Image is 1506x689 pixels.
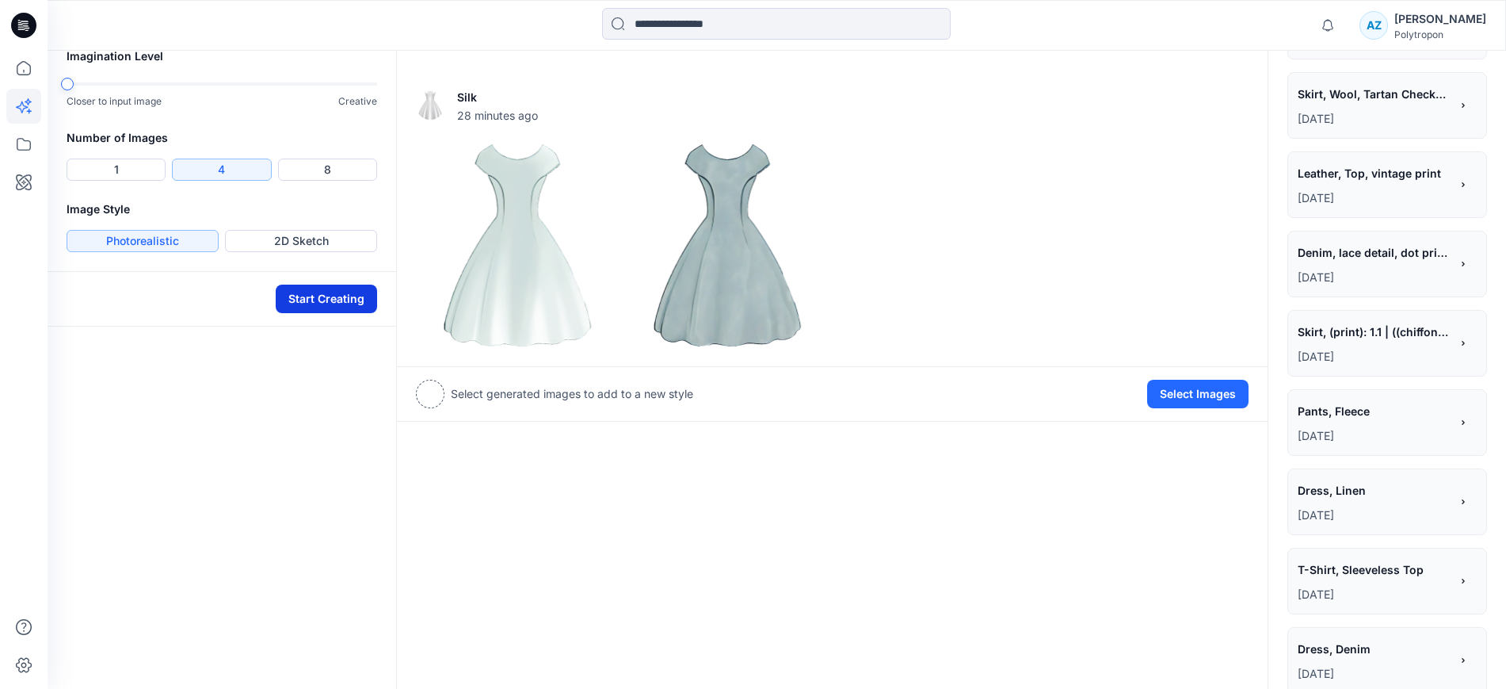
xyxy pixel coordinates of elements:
p: August 29, 2025 [1298,506,1450,525]
p: Creative [338,94,377,109]
p: August 29, 2025 [1298,427,1450,446]
h2: Imagination Level [67,47,377,66]
img: 1.png [627,144,829,346]
span: Skirt, (print): 1.1 | ((chiffon)): 1.21 | (((lace))):1.33 [1298,320,1448,343]
span: Leather, Top, vintage print [1298,162,1448,185]
button: 1 [67,159,166,181]
span: Dress, Denim [1298,637,1448,660]
img: 0.png [417,144,619,346]
button: Start Creating [276,285,377,313]
span: Denim, lace detail, dot print pattern [1298,241,1448,264]
span: Pants, Fleece [1298,400,1448,423]
span: T-Shirt, Sleeveless Top [1298,558,1448,581]
p: September 02, 2025 [1298,347,1450,366]
span: 28 minutes ago [457,107,538,124]
div: Polytropon [1394,29,1486,40]
button: 4 [172,159,271,181]
button: Select Images [1147,380,1249,408]
p: August 29, 2025 [1298,664,1450,683]
button: 2D Sketch [225,230,377,252]
span: Skirt, Wool, Tartan Check Motif [1298,82,1448,105]
p: Select generated images to add to a new style [451,385,693,404]
h2: Image Style [67,200,377,219]
div: [PERSON_NAME] [1394,10,1486,29]
button: 8 [278,159,377,181]
p: Closer to input image [67,94,162,109]
p: September 05, 2025 [1298,109,1450,128]
p: August 29, 2025 [1298,585,1450,604]
img: eyJhbGciOiJIUzI1NiIsImtpZCI6IjAiLCJ0eXAiOiJKV1QifQ.eyJkYXRhIjp7InR5cGUiOiJzdG9yYWdlIiwicGF0aCI6Im... [416,91,444,120]
p: Silk [457,88,538,107]
p: September 05, 2025 [1298,189,1450,208]
p: September 05, 2025 [1298,268,1450,287]
div: AZ [1359,11,1388,40]
button: Photorealistic [67,230,219,252]
h2: Number of Images [67,128,377,147]
span: Dress, Linen [1298,479,1448,502]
